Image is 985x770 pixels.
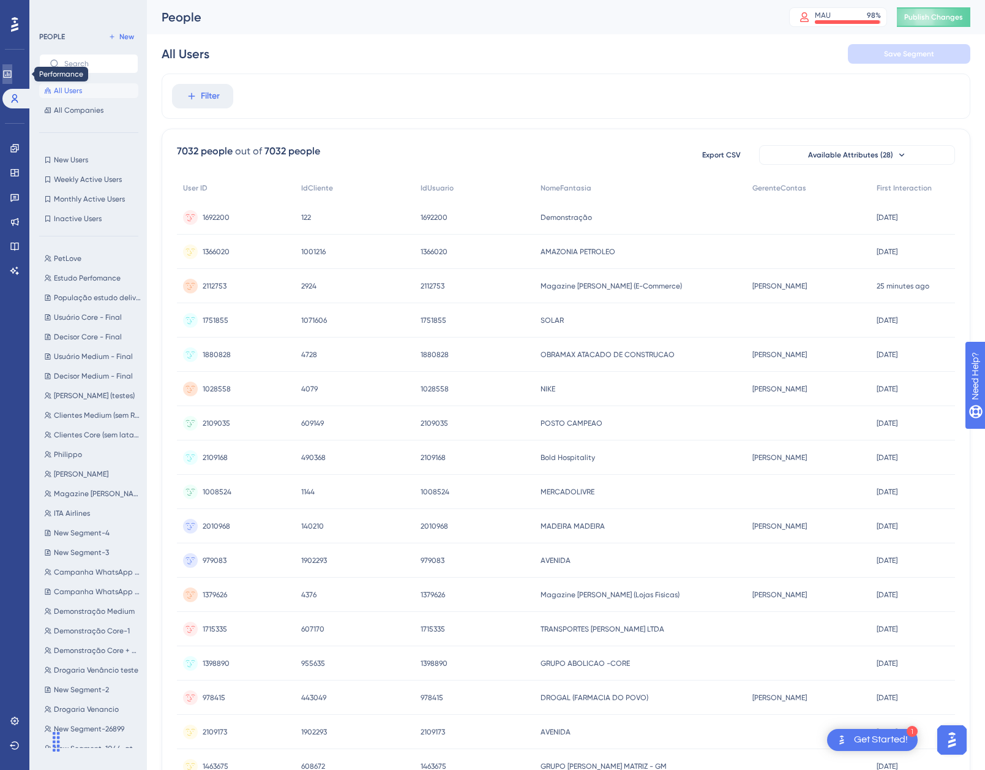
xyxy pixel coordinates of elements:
button: New Segment-2 [39,682,146,697]
button: Estudo Perfomance [39,271,146,285]
span: 2010968 [203,521,230,531]
span: User ID [183,183,208,193]
span: DROGAL (FARMACIA DO POVO) [541,693,648,703]
span: New [119,32,134,42]
span: AMAZONIA PETROLEO [541,247,615,257]
time: [DATE] [877,659,897,668]
span: New Segment-4 [54,528,110,538]
span: New Users [54,155,88,165]
time: [DATE] [877,693,897,702]
span: 955635 [301,659,325,668]
span: 1366020 [203,247,230,257]
button: Publish Changes [897,7,970,27]
time: [DATE] [877,522,897,530]
span: 490368 [301,453,326,462]
span: TRANSPORTES [PERSON_NAME] LTDA [541,624,664,634]
button: [PERSON_NAME] [39,467,146,481]
span: Save Segment [884,49,934,59]
span: Decisor Medium - Final [54,371,133,381]
div: People [162,9,758,26]
span: 2109035 [203,418,230,428]
span: [PERSON_NAME] [752,281,807,291]
iframe: UserGuiding AI Assistant Launcher [934,722,970,758]
span: [PERSON_NAME] [54,469,108,479]
span: 2112753 [421,281,444,291]
div: Get Started! [854,733,908,747]
button: Demonstração Medium [39,604,146,619]
span: Filter [201,89,220,104]
button: Magazine [PERSON_NAME] [39,486,146,501]
button: Monthly Active Users [39,192,138,206]
button: Clientes Core (sem latam) [39,428,146,442]
span: All Companies [54,105,103,115]
time: [DATE] [877,488,897,496]
span: SOLAR [541,315,564,325]
span: 1715335 [203,624,227,634]
span: 1398890 [421,659,448,668]
span: População estudo delivery [DATE] [54,293,141,303]
button: [PERSON_NAME] (testes) [39,388,146,403]
span: 2109168 [203,453,228,462]
button: All Companies [39,103,138,118]
span: Inactive Users [54,214,102,224]
span: 609149 [301,418,324,428]
div: 1 [907,726,918,737]
span: 1008524 [203,487,231,497]
button: Save Segment [848,44,970,64]
button: New Users [39,153,138,167]
span: Demonstração [541,213,592,222]
span: Decisor Core - Final [54,332,122,342]
div: 7032 people [264,144,320,159]
button: New Segment-4 [39,526,146,540]
button: Filter [172,84,233,108]
span: 122 [301,213,311,222]
span: 1880828 [421,350,449,360]
time: [DATE] [877,385,897,393]
span: Usuário Core - Final [54,312,122,322]
span: GerenteContas [752,183,806,193]
span: [PERSON_NAME] [752,693,807,703]
span: 1028558 [203,384,231,394]
span: Usuário Medium - Final [54,352,133,361]
span: New Segment-3 [54,548,109,557]
span: 978415 [203,693,225,703]
span: 1028558 [421,384,449,394]
button: Export CSV [691,145,752,165]
span: GRUPO ABOLICAO -CORE [541,659,630,668]
button: All Users [39,83,138,98]
span: 1001216 [301,247,326,257]
time: 25 minutes ago [877,282,929,290]
span: 2112753 [203,281,227,291]
span: Philippo [54,450,82,459]
time: [DATE] [877,419,897,428]
time: [DATE] [877,247,897,256]
button: PetLove [39,251,146,266]
div: All Users [162,45,209,62]
span: [PERSON_NAME] [752,590,807,600]
span: [PERSON_NAME] (testes) [54,391,135,401]
span: IdCliente [301,183,333,193]
time: [DATE] [877,728,897,736]
span: Export CSV [702,150,741,160]
span: [PERSON_NAME] [752,521,807,531]
span: 2109035 [421,418,448,428]
span: Drogaria Venâncio teste [54,665,138,675]
span: 978415 [421,693,443,703]
span: Weekly Active Users [54,175,122,184]
span: New Segment-1044-atualizado [54,744,141,753]
span: 1398890 [203,659,230,668]
div: Arrastar [47,723,66,760]
time: [DATE] [877,316,897,325]
span: Estudo Perfomance [54,273,121,283]
button: Clientes Medium (sem Raízen) [39,408,146,423]
button: New [104,29,138,44]
span: [PERSON_NAME] [752,453,807,462]
span: AVENIDA [541,727,571,737]
button: Usuário Medium - Final [39,349,146,364]
span: Magazine [PERSON_NAME] [54,489,141,499]
span: Demonstração Core + Medium [54,646,141,655]
span: 2010968 [421,521,448,531]
span: Clientes Medium (sem Raízen) [54,410,141,420]
span: 607170 [301,624,324,634]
